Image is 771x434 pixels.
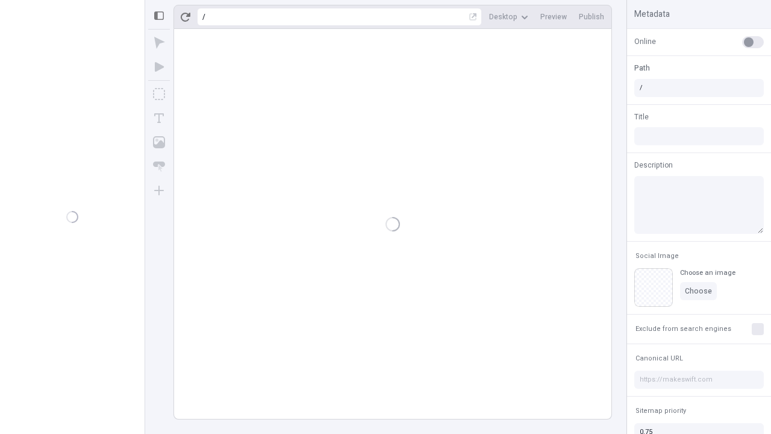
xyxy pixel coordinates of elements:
span: Desktop [489,12,517,22]
span: Title [634,112,649,122]
button: Desktop [484,8,533,26]
span: Canonical URL [635,354,683,363]
button: Box [148,83,170,105]
button: Preview [535,8,572,26]
div: / [202,12,205,22]
button: Image [148,131,170,153]
button: Choose [680,282,717,300]
button: Publish [574,8,609,26]
span: Description [634,160,673,171]
div: Choose an image [680,268,735,277]
input: https://makeswift.com [634,371,764,389]
span: Exclude from search engines [635,324,731,333]
button: Text [148,107,170,129]
button: Canonical URL [633,351,685,366]
span: Preview [540,12,567,22]
span: Sitemap priority [635,406,686,415]
span: Publish [579,12,604,22]
span: Online [634,36,656,47]
button: Button [148,156,170,177]
span: Choose [685,286,712,296]
span: Path [634,63,650,74]
button: Social Image [633,249,681,263]
button: Exclude from search engines [633,322,734,336]
button: Sitemap priority [633,404,688,418]
span: Social Image [635,251,679,260]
